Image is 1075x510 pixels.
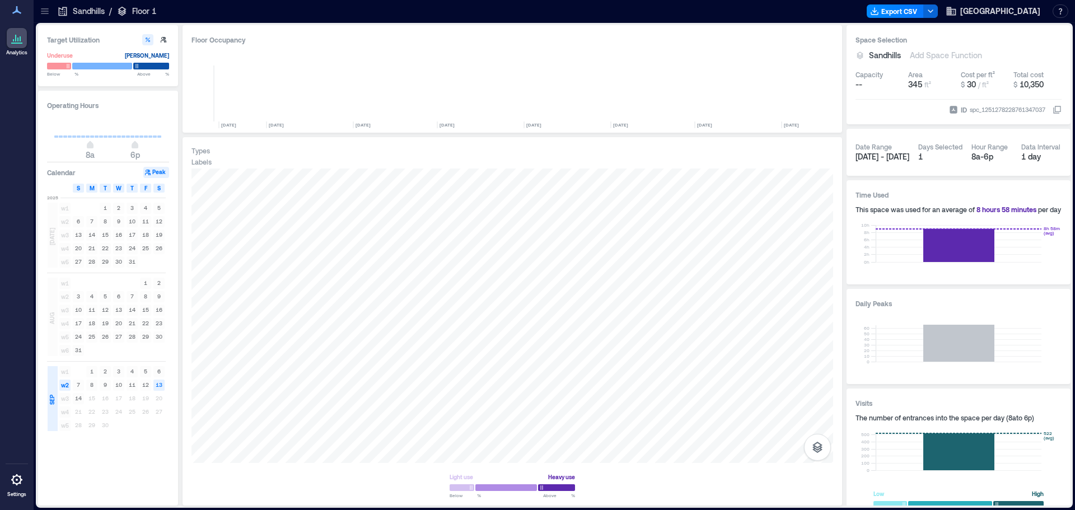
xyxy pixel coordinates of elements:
text: 26 [156,245,162,251]
div: Types [191,146,210,155]
text: 11 [142,218,149,224]
tspan: 300 [861,446,870,452]
text: 22 [142,320,149,326]
div: Area [908,70,923,79]
text: 9 [157,293,161,300]
text: 25 [142,245,149,251]
p: Analytics [6,49,27,56]
text: 24 [75,333,82,340]
text: 23 [156,320,162,326]
span: w5 [59,331,71,343]
text: 7 [130,293,134,300]
div: Light use [450,471,473,483]
text: 12 [102,306,109,313]
text: 13 [156,381,162,388]
text: 8 [104,218,107,224]
button: Export CSV [867,4,924,18]
tspan: 200 [861,453,870,458]
tspan: 2h [864,251,870,257]
span: S [157,184,161,193]
div: Capacity [856,70,883,79]
text: 1 [144,279,147,286]
div: 1 day [1021,151,1062,162]
tspan: 100 [861,460,870,466]
div: Floor Occupancy [191,34,833,45]
text: 9 [117,218,120,224]
span: w1 [59,203,71,214]
div: Labels [191,157,212,166]
text: 21 [88,245,95,251]
span: T [104,184,107,193]
text: 11 [129,381,135,388]
text: 15 [142,306,149,313]
text: 7 [77,381,80,388]
span: Sandhills [869,50,901,61]
text: 12 [156,218,162,224]
span: $ [961,81,965,88]
text: 26 [102,333,109,340]
text: 5 [157,204,161,211]
span: AUG [48,312,57,324]
text: 28 [129,333,135,340]
span: w2 [59,216,71,227]
tspan: 0 [867,467,870,473]
button: IDspc_1251278228761347037 [1053,105,1062,114]
text: 1 [90,368,94,375]
span: w5 [59,256,71,268]
text: 27 [75,258,82,265]
span: 6p [130,150,140,160]
span: w1 [59,366,71,377]
tspan: 20 [864,348,870,353]
span: w5 [59,420,71,431]
text: 19 [156,231,162,238]
text: 8 [90,381,94,388]
text: 30 [156,333,162,340]
h3: Calendar [47,167,76,178]
text: 2 [117,204,120,211]
span: ID [961,104,967,115]
text: 13 [75,231,82,238]
tspan: 60 [864,325,870,331]
text: 2 [104,368,107,375]
text: 14 [88,231,95,238]
text: 21 [129,320,135,326]
div: Total cost [1013,70,1044,79]
text: 1 [104,204,107,211]
span: 8 hours 58 minutes [976,205,1036,213]
text: [DATE] [784,122,799,128]
text: 15 [102,231,109,238]
h3: Space Selection [856,34,1062,45]
tspan: 0 [867,359,870,364]
span: 345 [908,79,922,89]
text: 13 [115,306,122,313]
div: Low [873,488,884,499]
text: 16 [156,306,162,313]
div: The number of entrances into the space per day ( 8a to 6p ) [856,413,1062,422]
text: 4 [144,204,147,211]
text: 18 [142,231,149,238]
span: [DATE] - [DATE] [856,152,909,161]
tspan: 400 [861,439,870,445]
text: 5 [144,368,147,375]
span: 2025 [47,194,58,201]
span: SEP [48,395,57,405]
span: F [144,184,147,193]
text: 6 [117,293,120,300]
span: Above % [543,492,575,499]
h3: Daily Peaks [856,298,1062,309]
tspan: 0h [864,259,870,265]
span: [DATE] [48,228,57,245]
span: -- [856,79,862,90]
span: w4 [59,243,71,254]
span: w2 [59,291,71,302]
text: 12 [142,381,149,388]
span: / ft² [978,81,989,88]
h3: Target Utilization [47,34,169,45]
text: 31 [75,347,82,353]
span: $ [1013,81,1017,88]
text: 3 [117,368,120,375]
p: / [109,6,112,17]
div: Add Space Function [908,50,984,61]
span: w2 [59,380,71,391]
text: 18 [88,320,95,326]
